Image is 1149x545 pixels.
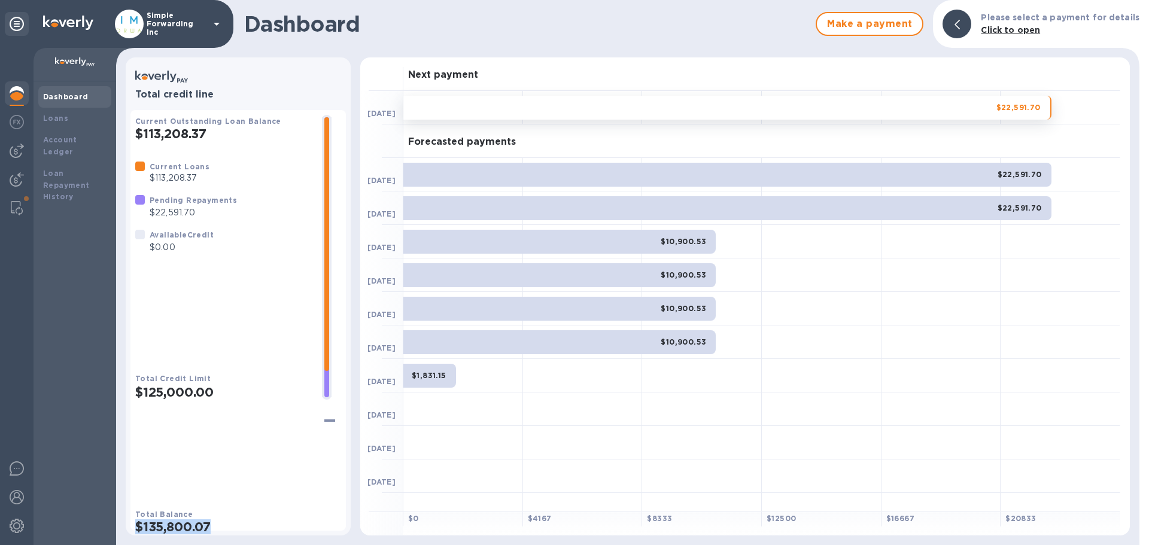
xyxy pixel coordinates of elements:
[998,203,1042,212] b: $22,591.70
[150,196,237,205] b: Pending Repayments
[647,514,672,523] b: $ 8333
[408,136,516,148] h3: Forecasted payments
[43,92,89,101] b: Dashboard
[998,170,1042,179] b: $22,591.70
[150,172,209,184] p: $113,208.37
[367,276,396,285] b: [DATE]
[412,371,446,380] b: $1,831.15
[367,209,396,218] b: [DATE]
[150,162,209,171] b: Current Loans
[367,243,396,252] b: [DATE]
[408,514,419,523] b: $ 0
[244,11,810,36] h1: Dashboard
[408,69,478,81] h3: Next payment
[1005,514,1036,523] b: $ 20833
[367,444,396,453] b: [DATE]
[996,103,1041,112] b: $22,591.70
[43,135,77,156] b: Account Ledger
[135,519,341,534] h2: $135,800.07
[367,377,396,386] b: [DATE]
[661,270,706,279] b: $10,900.53
[661,237,706,246] b: $10,900.53
[135,385,312,400] h2: $125,000.00
[981,25,1040,35] b: Click to open
[43,169,90,202] b: Loan Repayment History
[816,12,923,36] button: Make a payment
[367,176,396,185] b: [DATE]
[150,206,237,219] p: $22,591.70
[135,89,341,101] h3: Total credit line
[150,241,214,254] p: $0.00
[43,114,68,123] b: Loans
[43,16,93,30] img: Logo
[981,13,1139,22] b: Please select a payment for details
[528,514,552,523] b: $ 4167
[767,514,796,523] b: $ 12500
[5,12,29,36] div: Unpin categories
[135,126,312,141] h2: $113,208.37
[661,337,706,346] b: $10,900.53
[147,11,206,36] p: Simple Forwarding Inc
[135,117,281,126] b: Current Outstanding Loan Balance
[10,115,24,129] img: Foreign exchange
[886,514,914,523] b: $ 16667
[661,304,706,313] b: $10,900.53
[135,374,211,383] b: Total Credit Limit
[150,230,214,239] b: Available Credit
[367,410,396,419] b: [DATE]
[367,109,396,118] b: [DATE]
[367,343,396,352] b: [DATE]
[135,510,193,519] b: Total Balance
[826,17,913,31] span: Make a payment
[367,477,396,486] b: [DATE]
[367,310,396,319] b: [DATE]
